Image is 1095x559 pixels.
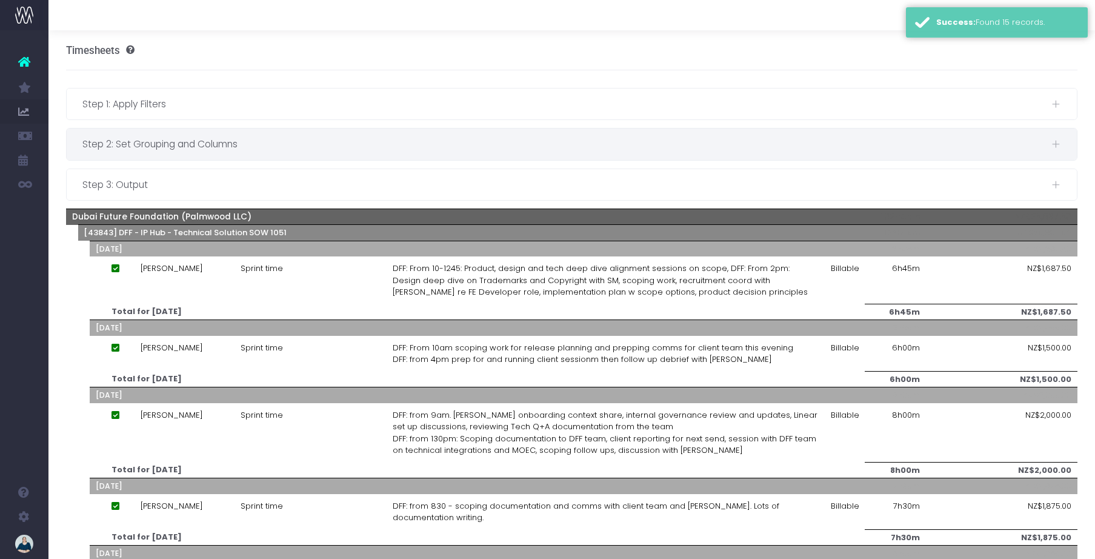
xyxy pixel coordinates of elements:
span: Step 2: Set Grouping and Columns [82,136,1051,152]
td: Total for [DATE] [105,304,386,320]
th: 8h00m [865,387,925,403]
th: 7h30m [865,478,925,494]
td: Total for [DATE] [105,462,386,478]
img: images/default_profile_image.png [15,535,33,553]
td: 8h00m [865,462,925,478]
th: 6h45m [865,241,925,256]
th: [DATE] [90,241,387,256]
th: 6h00m [865,320,925,336]
th: NZ$1,875.00 [926,478,1077,494]
td: Total for [DATE] [105,529,386,546]
th: [DATE] [90,320,387,336]
span: [PERSON_NAME] [141,500,203,512]
span: [PERSON_NAME] [141,263,203,275]
td: NZ$1,687.50 [926,304,1077,320]
span: [PERSON_NAME] [141,409,203,421]
td: 6h45m [865,256,925,304]
div: Found 15 records. [936,16,1079,28]
th: NZ$25,687.50 [926,225,1077,241]
span: DFF: from 9am. [PERSON_NAME] onboarding context share, internal governance review and updates, Li... [393,409,819,457]
td: 6h00m [865,336,925,372]
th: Dubai Future Foundation (Palmwood LLC) [66,209,387,225]
th: [DATE] [90,478,387,494]
span: DFF: from 830 - scoping documentation and comms with client team and [PERSON_NAME]. Lots of docum... [393,500,819,524]
th: NZ$25,687.50 [926,209,1077,225]
span: Step 3: Output [82,177,1051,192]
td: 8h00m [865,403,925,463]
td: NZ$1,875.00 [926,494,1077,530]
th: NZ$1,500.00 [926,320,1077,336]
span: DFF: From 10am scoping work for release planning and prepping comms for client team this evening ... [393,342,793,366]
td: 6h45m [865,304,925,320]
td: 7h30m [865,529,925,546]
h3: Timesheets [66,44,135,56]
td: NZ$1,500.00 [926,371,1077,387]
span: Sprint time [241,263,283,275]
th: NZ$1,687.50 [926,241,1077,256]
td: NZ$1,500.00 [926,336,1077,372]
th: 102h45m [865,209,925,225]
span: Sprint time [241,342,283,354]
span: DFF: From 10-1245: Product, design and tech deep dive alignment sessions on scope, DFF: From 2pm:... [393,263,819,298]
td: 6h00m [865,371,925,387]
th: NZ$2,000.00 [926,387,1077,403]
th: [43843] DFF - IP Hub - Technical Solution SOW 1051 [78,225,387,241]
span: Sprint time [241,409,283,421]
strong: Success: [936,16,976,28]
span: Sprint time [241,500,283,512]
td: NZ$1,687.50 [926,256,1077,304]
span: Step 1: Apply Filters [82,96,1051,112]
th: [DATE] [90,387,387,403]
th: 102h45m [865,225,925,241]
td: 7h30m [865,494,925,530]
td: NZ$2,000.00 [926,403,1077,463]
span: [PERSON_NAME] [141,342,203,354]
td: NZ$1,875.00 [926,529,1077,546]
td: NZ$2,000.00 [926,462,1077,478]
td: Total for [DATE] [105,371,386,387]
